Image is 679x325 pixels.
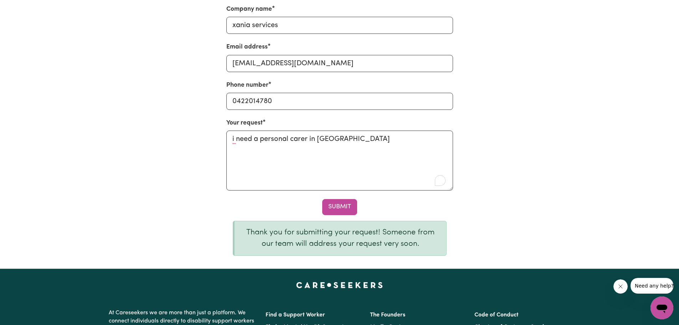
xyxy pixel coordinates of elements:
[266,312,325,318] a: Find a Support Worker
[240,227,441,250] p: Thank you for submitting your request! Someone from our team will address your request very soon.
[650,296,673,319] iframe: Button to launch messaging window
[226,5,272,14] label: Company name
[226,81,268,90] label: Phone number
[631,278,673,294] iframe: Message from company
[322,199,357,215] button: Submit
[296,282,383,288] a: Careseekers home page
[226,42,268,52] label: Email address
[226,93,453,110] input: Your phone number
[4,5,43,11] span: Need any help?
[474,312,519,318] a: Code of Conduct
[613,279,628,294] iframe: Close message
[370,312,405,318] a: The Founders
[226,55,453,72] input: Your email address
[226,118,263,128] label: Your request
[226,17,453,34] input: Your company name
[226,131,453,191] textarea: To enrich screen reader interactions, please activate Accessibility in Grammarly extension settings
